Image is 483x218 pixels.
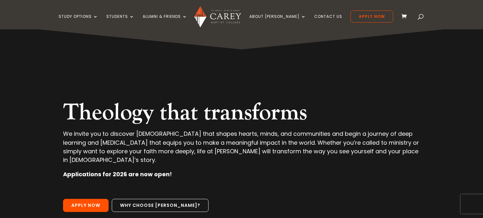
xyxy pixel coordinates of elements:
[63,99,420,129] h2: Theology that transforms
[63,170,172,178] strong: Applications for 2026 are now open!
[59,14,98,29] a: Study Options
[194,6,241,27] img: Carey Baptist College
[63,129,420,170] p: We invite you to discover [DEMOGRAPHIC_DATA] that shapes hearts, minds, and communities and begin...
[106,14,134,29] a: Students
[112,199,209,212] a: Why choose [PERSON_NAME]?
[314,14,342,29] a: Contact Us
[63,199,109,212] a: Apply Now
[143,14,187,29] a: Alumni & Friends
[351,11,393,23] a: Apply Now
[249,14,306,29] a: About [PERSON_NAME]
